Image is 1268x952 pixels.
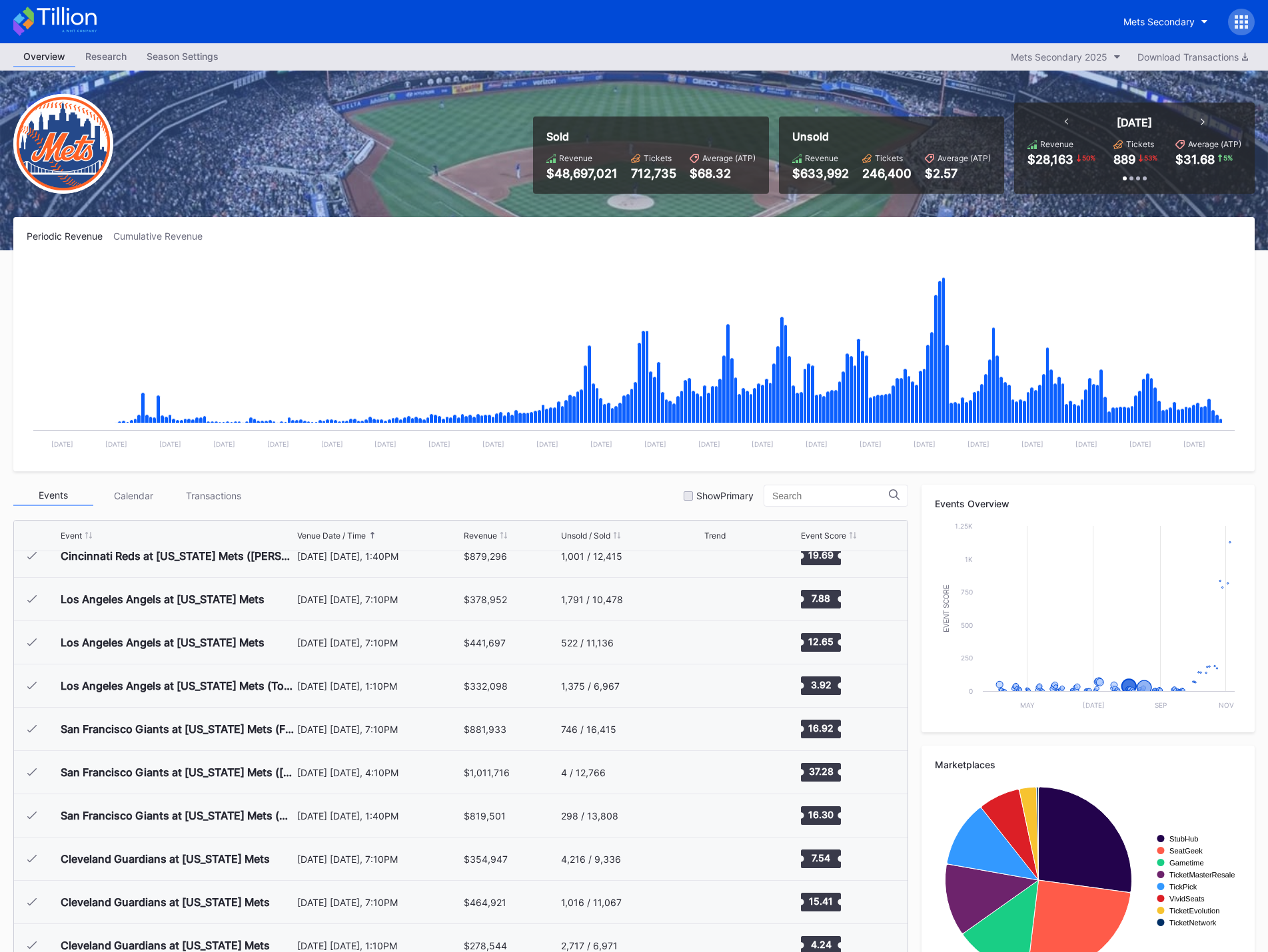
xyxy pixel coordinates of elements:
text: Nov [1219,701,1234,709]
div: Tickets [1126,139,1154,149]
div: 1,001 / 12,415 [561,551,622,562]
div: 1,791 / 10,478 [561,594,623,605]
text: 12.65 [808,636,834,647]
a: Research [75,47,137,67]
text: [DATE] [213,440,235,448]
div: $464,921 [464,897,506,908]
svg: Chart title [704,626,744,659]
div: Mets Secondary 2025 [1011,51,1107,63]
div: [DATE] [DATE], 4:10PM [297,767,460,778]
div: Cleveland Guardians at [US_STATE] Mets [61,939,270,952]
div: Cumulative Revenue [113,230,213,242]
text: [DATE] [1083,701,1105,709]
div: [DATE] [DATE], 1:10PM [297,940,460,951]
div: $819,501 [464,810,506,822]
text: VividSeats [1169,895,1205,903]
div: 4,216 / 9,336 [561,853,621,865]
text: 15.41 [809,895,833,907]
div: Cleveland Guardians at [US_STATE] Mets [61,895,270,909]
div: 4 / 12,766 [561,767,606,778]
div: Events [13,485,93,506]
svg: Chart title [704,712,744,746]
text: 0 [969,687,973,695]
div: 522 / 11,136 [561,637,614,648]
div: [DATE] [DATE], 1:40PM [297,810,460,822]
div: 298 / 13,808 [561,810,618,822]
div: [DATE] [DATE], 1:10PM [297,680,460,692]
svg: Chart title [704,885,744,919]
text: TicketNetwork [1169,919,1217,927]
text: [DATE] [860,440,882,448]
text: [DATE] [536,440,558,448]
div: Mets Secondary [1123,16,1195,27]
text: [DATE] [752,440,774,448]
div: San Francisco Giants at [US_STATE] Mets (Kids Mini Bat Giveaway) [61,809,294,822]
div: Tickets [875,153,903,163]
text: 750 [961,588,973,596]
div: $31.68 [1175,152,1215,166]
text: TicketMasterResale [1169,871,1235,879]
div: $68.32 [690,166,756,180]
text: [DATE] [967,440,989,448]
svg: Chart title [704,842,744,875]
div: Show Primary [696,490,754,501]
button: Mets Secondary [1113,9,1218,34]
div: $2.57 [925,166,991,180]
div: $1,011,716 [464,767,510,778]
text: Event Score [943,585,950,632]
text: 500 [961,621,973,629]
div: Season Settings [137,47,229,66]
text: 1k [965,555,973,563]
div: 889 [1113,152,1135,166]
div: $441,697 [464,637,506,648]
text: [DATE] [1075,440,1097,448]
text: [DATE] [105,440,127,448]
div: 2,717 / 6,971 [561,940,618,951]
text: [DATE] [51,440,73,448]
div: Los Angeles Angels at [US_STATE] Mets [61,593,265,606]
text: TicketEvolution [1169,907,1219,915]
div: $332,098 [464,680,508,692]
text: May [1020,701,1035,709]
div: $879,296 [464,551,507,562]
text: 7.88 [812,593,830,604]
input: Search [772,491,889,501]
img: New-York-Mets-Transparent.png [13,94,113,194]
div: 746 / 16,415 [561,724,616,735]
text: 7.54 [812,852,830,863]
div: $28,163 [1027,152,1073,166]
div: $881,933 [464,724,506,735]
text: 19.69 [808,549,834,561]
div: Download Transactions [1137,51,1248,63]
div: Los Angeles Angels at [US_STATE] Mets [61,636,265,649]
div: San Francisco Giants at [US_STATE] Mets (Fireworks Night) [61,722,294,736]
div: [DATE] [DATE], 1:40PM [297,551,460,562]
text: 1.25k [955,522,973,530]
text: 4.24 [810,939,831,950]
div: $633,992 [792,166,849,180]
div: 712,735 [631,166,676,180]
div: Sold [546,130,756,143]
text: [DATE] [914,440,936,448]
text: TickPick [1169,883,1197,891]
text: [DATE] [267,440,289,448]
text: SeatGeek [1169,847,1203,855]
div: Event Score [801,531,846,541]
svg: Chart title [704,799,744,832]
div: Overview [13,47,75,67]
div: Marketplaces [935,759,1241,770]
div: [DATE] [DATE], 7:10PM [297,897,460,908]
div: $48,697,021 [546,166,618,180]
svg: Chart title [704,669,744,702]
div: Average (ATP) [938,153,991,163]
svg: Chart title [704,756,744,789]
div: Revenue [464,531,497,541]
div: 53 % [1143,152,1159,163]
div: 1,016 / 11,067 [561,897,622,908]
text: Gametime [1169,859,1204,867]
text: [DATE] [1183,440,1205,448]
div: Average (ATP) [1188,139,1241,149]
text: [DATE] [806,440,828,448]
text: [DATE] [644,440,666,448]
text: 16.92 [808,722,834,734]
